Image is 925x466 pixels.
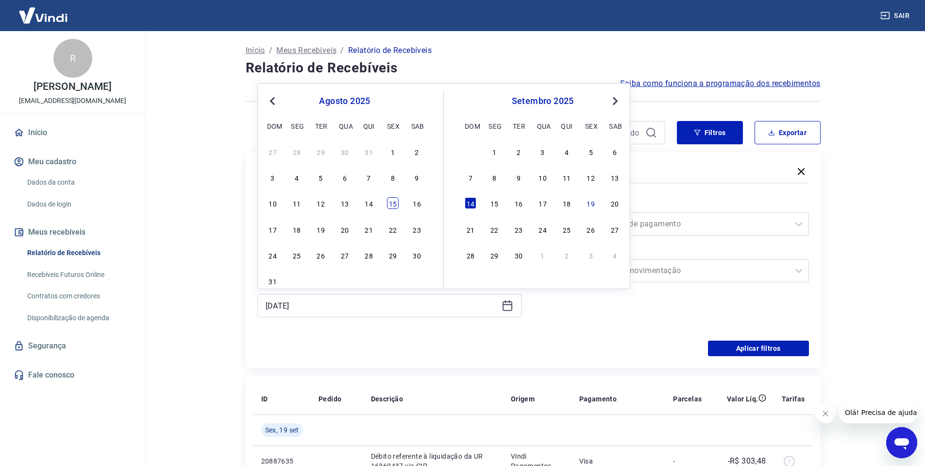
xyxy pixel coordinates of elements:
p: Relatório de Recebíveis [348,45,432,56]
div: Choose domingo, 27 de julho de 2025 [267,146,279,157]
button: Exportar [755,121,821,144]
div: Choose quarta-feira, 1 de outubro de 2025 [537,249,549,261]
div: Choose quinta-feira, 14 de agosto de 2025 [363,197,375,209]
p: Visa [579,456,658,466]
div: Choose quarta-feira, 10 de setembro de 2025 [537,172,549,183]
div: sex [585,120,597,132]
div: Choose quinta-feira, 7 de agosto de 2025 [363,172,375,183]
div: Choose sexta-feira, 15 de agosto de 2025 [387,197,399,209]
a: Dados da conta [23,173,134,192]
div: Choose sexta-feira, 5 de setembro de 2025 [585,146,597,157]
div: Choose domingo, 21 de setembro de 2025 [465,224,476,235]
div: ter [513,120,524,132]
div: Choose domingo, 31 de agosto de 2025 [465,146,476,157]
button: Sair [878,7,913,25]
div: Choose segunda-feira, 18 de agosto de 2025 [291,224,303,235]
input: Data final [266,298,498,313]
div: seg [488,120,500,132]
div: Choose domingo, 7 de setembro de 2025 [465,172,476,183]
span: Saiba como funciona a programação dos recebimentos [620,78,821,89]
div: Choose segunda-feira, 15 de setembro de 2025 [488,197,500,209]
a: Dados de login [23,194,134,214]
div: Choose segunda-feira, 4 de agosto de 2025 [291,172,303,183]
div: qui [561,120,572,132]
div: Choose segunda-feira, 8 de setembro de 2025 [488,172,500,183]
div: Choose domingo, 31 de agosto de 2025 [267,275,279,287]
div: Choose sábado, 6 de setembro de 2025 [411,275,423,287]
div: Choose terça-feira, 16 de setembro de 2025 [513,197,524,209]
div: setembro 2025 [463,95,622,107]
div: Choose segunda-feira, 28 de julho de 2025 [291,146,303,157]
a: Recebíveis Futuros Online [23,265,134,285]
div: Choose terça-feira, 5 de agosto de 2025 [315,172,327,183]
div: Choose quinta-feira, 2 de outubro de 2025 [561,249,572,261]
button: Meus recebíveis [12,222,134,243]
p: - [673,456,702,466]
div: Choose sexta-feira, 3 de outubro de 2025 [585,249,597,261]
a: Meus Recebíveis [276,45,336,56]
p: Pagamento [579,394,617,404]
div: Choose sexta-feira, 26 de setembro de 2025 [585,224,597,235]
div: Choose terça-feira, 26 de agosto de 2025 [315,249,327,261]
div: Choose quarta-feira, 24 de setembro de 2025 [537,224,549,235]
div: Choose sábado, 4 de outubro de 2025 [609,249,621,261]
div: Choose domingo, 3 de agosto de 2025 [267,172,279,183]
div: Choose quarta-feira, 3 de setembro de 2025 [339,275,351,287]
div: Choose terça-feira, 12 de agosto de 2025 [315,197,327,209]
img: Vindi [12,0,75,30]
a: Início [12,122,134,143]
p: Descrição [371,394,404,404]
div: Choose sábado, 30 de agosto de 2025 [411,249,423,261]
div: Choose quinta-feira, 21 de agosto de 2025 [363,224,375,235]
button: Next Month [609,95,621,107]
div: Choose sábado, 13 de setembro de 2025 [609,172,621,183]
div: month 2025-08 [266,144,424,288]
div: Choose sexta-feira, 8 de agosto de 2025 [387,172,399,183]
div: Choose sábado, 6 de setembro de 2025 [609,146,621,157]
div: Choose sábado, 9 de agosto de 2025 [411,172,423,183]
div: Choose sexta-feira, 12 de setembro de 2025 [585,172,597,183]
button: Meu cadastro [12,151,134,173]
p: Tarifas [782,394,805,404]
div: R [53,39,92,78]
p: Origem [511,394,535,404]
a: Fale conosco [12,364,134,386]
div: seg [291,120,303,132]
button: Aplicar filtros [708,341,809,356]
div: Choose quinta-feira, 11 de setembro de 2025 [561,172,572,183]
div: Choose sábado, 27 de setembro de 2025 [609,224,621,235]
div: Choose terça-feira, 19 de agosto de 2025 [315,224,327,235]
div: Choose quinta-feira, 18 de setembro de 2025 [561,197,572,209]
p: Parcelas [673,394,702,404]
button: Previous Month [267,95,278,107]
div: Choose sexta-feira, 29 de agosto de 2025 [387,249,399,261]
div: Choose quinta-feira, 4 de setembro de 2025 [561,146,572,157]
div: qua [537,120,549,132]
div: Choose quarta-feira, 30 de julho de 2025 [339,146,351,157]
div: sab [609,120,621,132]
div: Choose sexta-feira, 1 de agosto de 2025 [387,146,399,157]
p: [EMAIL_ADDRESS][DOMAIN_NAME] [19,96,126,106]
div: Choose sexta-feira, 19 de setembro de 2025 [585,197,597,209]
div: Choose terça-feira, 9 de setembro de 2025 [513,172,524,183]
div: Choose terça-feira, 2 de setembro de 2025 [513,146,524,157]
div: agosto 2025 [266,95,424,107]
div: Choose quarta-feira, 20 de agosto de 2025 [339,224,351,235]
div: Choose quarta-feira, 13 de agosto de 2025 [339,197,351,209]
div: Choose sábado, 2 de agosto de 2025 [411,146,423,157]
div: Choose quarta-feira, 3 de setembro de 2025 [537,146,549,157]
div: Choose quarta-feira, 6 de agosto de 2025 [339,172,351,183]
p: / [269,45,272,56]
div: qui [363,120,375,132]
div: Choose sábado, 20 de setembro de 2025 [609,197,621,209]
span: Olá! Precisa de ajuda? [6,7,82,15]
div: Choose quinta-feira, 4 de setembro de 2025 [363,275,375,287]
a: Relatório de Recebíveis [23,243,134,263]
div: Choose quarta-feira, 27 de agosto de 2025 [339,249,351,261]
button: Filtros [677,121,743,144]
iframe: Botão para abrir a janela de mensagens [886,427,917,458]
div: Choose terça-feira, 29 de julho de 2025 [315,146,327,157]
p: [PERSON_NAME] [34,82,111,92]
div: Choose terça-feira, 2 de setembro de 2025 [315,275,327,287]
div: Choose terça-feira, 23 de setembro de 2025 [513,224,524,235]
